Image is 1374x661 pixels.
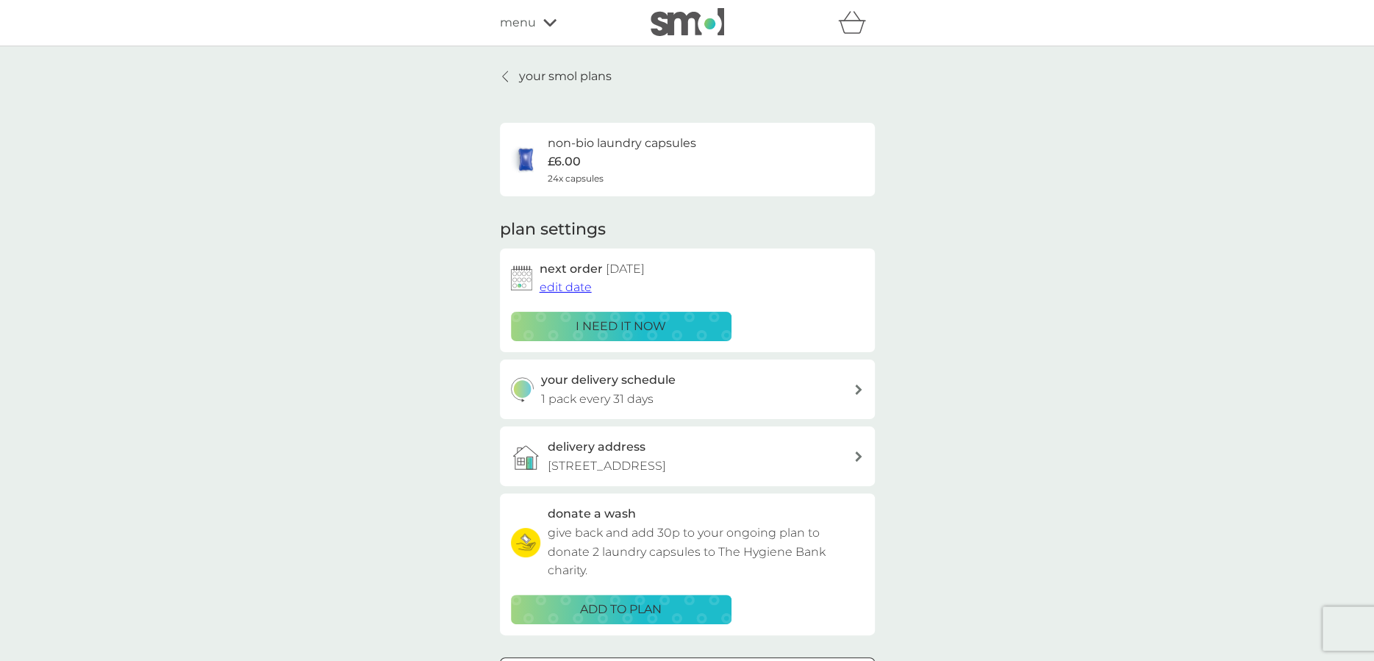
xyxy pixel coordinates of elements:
[540,278,592,297] button: edit date
[548,171,604,185] span: 24x capsules
[576,317,666,336] p: i need it now
[500,218,606,241] h2: plan settings
[500,67,612,86] a: your smol plans
[651,8,724,36] img: smol
[511,595,731,624] button: ADD TO PLAN
[838,8,875,37] div: basket
[541,390,654,409] p: 1 pack every 31 days
[548,152,581,171] p: £6.00
[548,504,636,524] h3: donate a wash
[511,312,731,341] button: i need it now
[519,67,612,86] p: your smol plans
[500,360,875,419] button: your delivery schedule1 pack every 31 days
[548,457,666,476] p: [STREET_ADDRESS]
[548,524,864,580] p: give back and add 30p to your ongoing plan to donate 2 laundry capsules to The Hygiene Bank charity.
[500,426,875,486] a: delivery address[STREET_ADDRESS]
[541,371,676,390] h3: your delivery schedule
[511,145,540,174] img: non-bio laundry capsules
[540,280,592,294] span: edit date
[548,134,696,153] h6: non-bio laundry capsules
[580,600,662,619] p: ADD TO PLAN
[548,437,645,457] h3: delivery address
[500,13,536,32] span: menu
[606,262,645,276] span: [DATE]
[540,260,645,279] h2: next order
